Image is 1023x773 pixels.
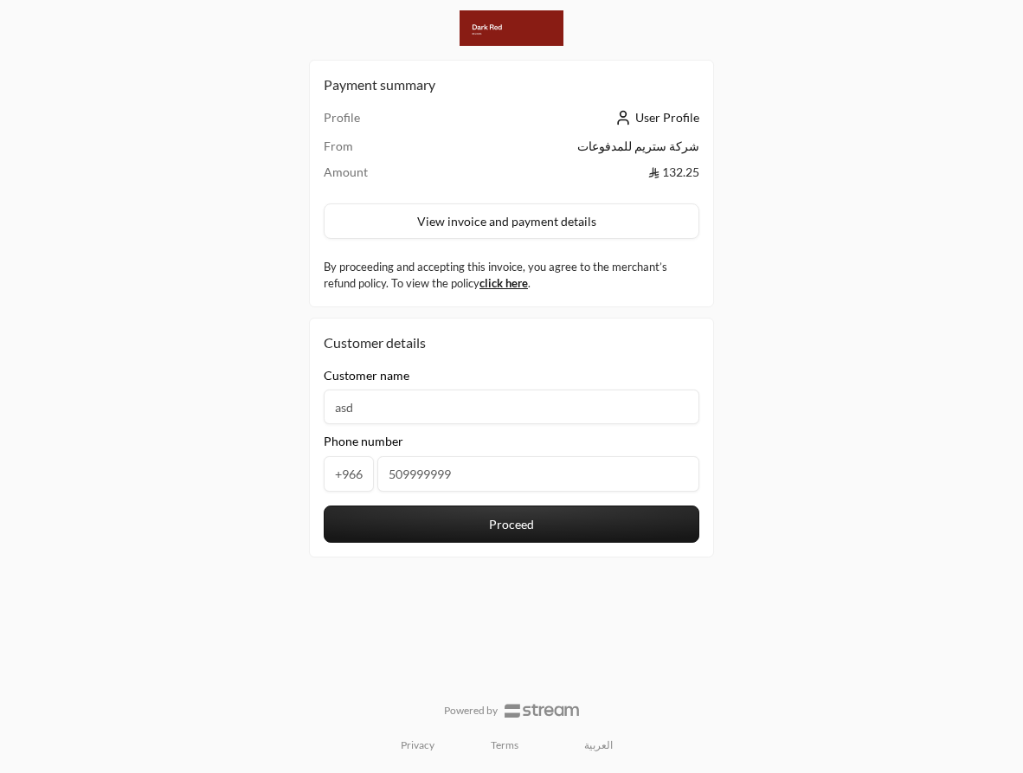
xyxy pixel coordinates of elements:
[324,433,403,450] span: Phone number
[479,276,528,290] a: click here
[324,259,699,293] label: By proceeding and accepting this invoice, you agree to the merchant’s refund policy. To view the ...
[491,738,518,752] a: Terms
[324,203,699,240] button: View invoice and payment details
[324,367,409,384] span: Customer name
[324,164,423,190] td: Amount
[324,506,699,543] button: Proceed
[611,110,699,125] a: User Profile
[324,138,423,164] td: From
[324,109,423,138] td: Profile
[324,390,699,424] input: Customer name
[635,110,699,125] span: User Profile
[377,456,699,492] input: Phone number
[423,138,699,164] td: شركة ستريم للمدفوعات
[401,738,434,752] a: Privacy
[324,74,699,95] h2: Payment summary
[460,10,563,46] img: Company Logo
[423,164,699,190] td: 132.25
[575,731,622,759] a: العربية
[324,456,374,492] span: +966
[444,704,498,718] p: Powered by
[324,332,699,353] div: Customer details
